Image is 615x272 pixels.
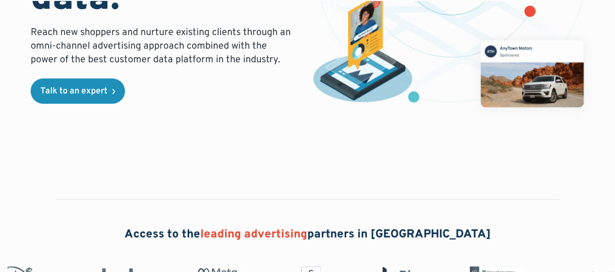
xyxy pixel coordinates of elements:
[31,26,296,67] p: Reach new shoppers and nurture existing clients through an omni-channel advertising approach comb...
[31,78,125,104] a: Talk to an expert
[124,227,491,243] h2: Access to the partners in [GEOGRAPHIC_DATA]
[40,87,107,96] div: Talk to an expert
[466,26,597,121] img: mockup of facebook post
[200,227,307,242] span: leading advertising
